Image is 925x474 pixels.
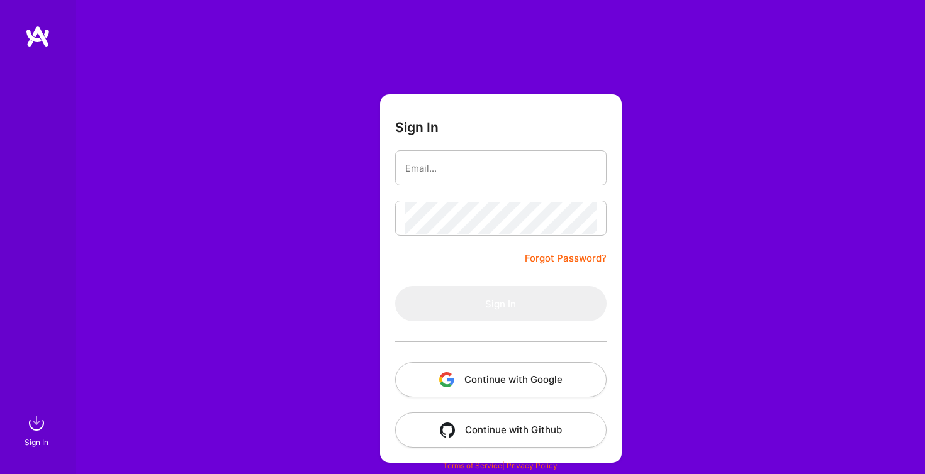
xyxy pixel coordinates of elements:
button: Continue with Google [395,362,607,397]
button: Continue with Github [395,412,607,448]
img: icon [439,372,454,387]
button: Sign In [395,286,607,321]
a: sign inSign In [26,411,49,449]
h3: Sign In [395,119,439,135]
img: logo [25,25,50,48]
div: © 2025 ATeams Inc., All rights reserved. [76,436,925,468]
img: sign in [24,411,49,436]
a: Terms of Service [443,461,502,470]
div: Sign In [25,436,48,449]
a: Privacy Policy [507,461,558,470]
img: icon [440,422,455,438]
span: | [443,461,558,470]
input: Email... [405,152,597,184]
a: Forgot Password? [525,251,607,266]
